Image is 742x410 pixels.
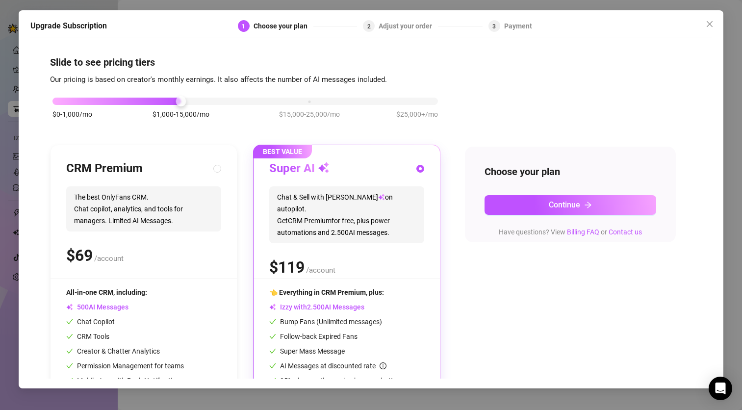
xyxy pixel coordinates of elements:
span: Permission Management for teams [66,362,184,370]
span: Follow-back Expired Fans [269,333,358,340]
span: check [269,348,276,355]
span: 2 [367,23,371,29]
h4: Choose your plan [485,165,656,179]
span: BEST VALUE [253,145,312,158]
button: Close [702,16,717,32]
span: $0-1,000/mo [52,109,92,120]
span: Bump Fans (Unlimited messages) [269,318,382,326]
div: Adjust your order [379,20,438,32]
span: 85% cheaper than using human chatters [269,377,403,384]
button: Continuearrow-right [485,195,656,215]
span: 1 [242,23,245,29]
span: Chat Copilot [66,318,115,326]
div: Choose your plan [254,20,313,32]
h3: CRM Premium [66,161,143,177]
span: $25,000+/mo [396,109,438,120]
span: $ [269,258,305,277]
span: check [66,377,73,384]
h4: Slide to see pricing tiers [50,55,692,69]
span: check [66,348,73,355]
span: check [269,333,276,340]
span: Continue [549,200,580,209]
span: Our pricing is based on creator's monthly earnings. It also affects the number of AI messages inc... [50,75,387,84]
span: 3 [492,23,496,29]
span: check [269,377,276,384]
span: $1,000-15,000/mo [153,109,209,120]
span: /account [94,254,124,263]
a: Billing FAQ [567,228,599,236]
span: Creator & Chatter Analytics [66,347,160,355]
span: check [66,318,73,325]
span: Mobile App with Push Notifications [66,377,183,384]
span: check [66,362,73,369]
span: AI Messages [66,303,128,311]
span: check [269,318,276,325]
span: The best OnlyFans CRM. Chat copilot, analytics, and tools for managers. Limited AI Messages. [66,186,221,231]
span: /account [306,266,335,275]
h3: Super AI [269,161,330,177]
span: Have questions? View or [499,228,642,236]
span: Izzy with AI Messages [269,303,364,311]
div: Payment [504,20,532,32]
span: All-in-one CRM, including: [66,288,147,296]
span: AI Messages at discounted rate [280,362,386,370]
span: Chat & Sell with [PERSON_NAME] on autopilot. Get CRM Premium for free, plus power automations and... [269,186,424,243]
span: arrow-right [584,201,592,209]
span: check [66,333,73,340]
a: Contact us [609,228,642,236]
span: $15,000-25,000/mo [279,109,340,120]
span: info-circle [380,362,386,369]
span: CRM Tools [66,333,109,340]
h5: Upgrade Subscription [30,20,107,32]
span: check [269,362,276,369]
span: Super Mass Message [269,347,345,355]
span: Close [702,20,717,28]
span: close [706,20,714,28]
span: $ [66,246,93,265]
span: 👈 Everything in CRM Premium, plus: [269,288,384,296]
div: Open Intercom Messenger [709,377,732,400]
